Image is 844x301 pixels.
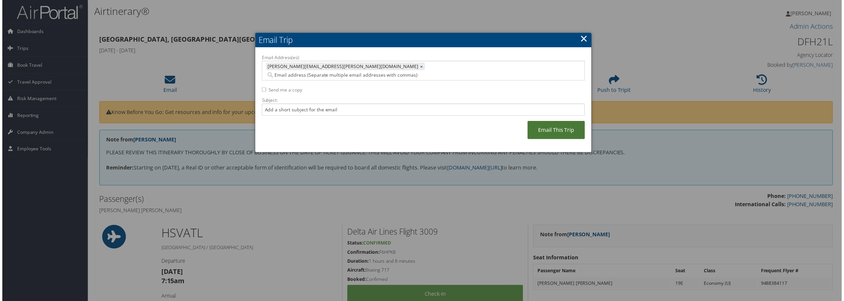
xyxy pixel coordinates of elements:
span: [PERSON_NAME][EMAIL_ADDRESS][PERSON_NAME][DOMAIN_NAME] [266,63,418,70]
h2: Email Trip [254,33,592,48]
label: Subject: [261,97,586,104]
label: Email Address(es): [261,55,586,61]
a: Email This Trip [528,122,586,140]
input: Add a short subject for the email [261,104,586,116]
a: × [581,32,589,45]
label: Send me a copy [268,87,302,94]
input: Email address (Separate multiple email addresses with commas) [265,72,503,79]
a: × [420,63,424,70]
